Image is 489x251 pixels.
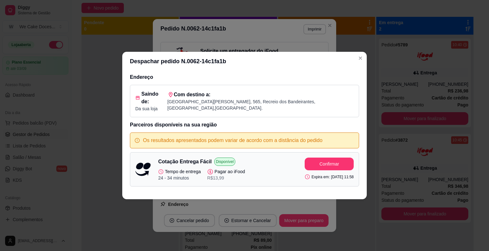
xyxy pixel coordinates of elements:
[207,168,245,175] p: Pagar ao iFood
[167,98,354,111] p: [GEOGRAPHIC_DATA][PERSON_NAME] , 565 , Recreio dos Bandeirantes , [GEOGRAPHIC_DATA] , [GEOGRAPHIC...
[214,158,235,166] p: Disponível
[122,52,367,71] header: Despachar pedido N. 0062-14c1fa1b
[305,174,330,180] p: Expira em:
[207,175,245,181] p: R$ 13,99
[141,90,161,105] span: Saindo de:
[130,73,359,81] h3: Endereço
[355,53,365,63] button: Close
[158,168,201,175] p: Tempo de entrega
[331,174,354,180] p: [DATE] 11:58
[305,158,354,170] button: Confirmar
[158,158,212,166] p: Cotação Entrega Fácil
[130,121,359,129] h3: Parceiros disponíveis na sua região
[135,105,161,112] p: Da sua loja
[158,175,201,181] p: 24 - 34 minutos
[174,91,211,98] span: Com destino a:
[143,137,322,144] p: Os resultados apresentados podem variar de acordo com a distância do pedido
